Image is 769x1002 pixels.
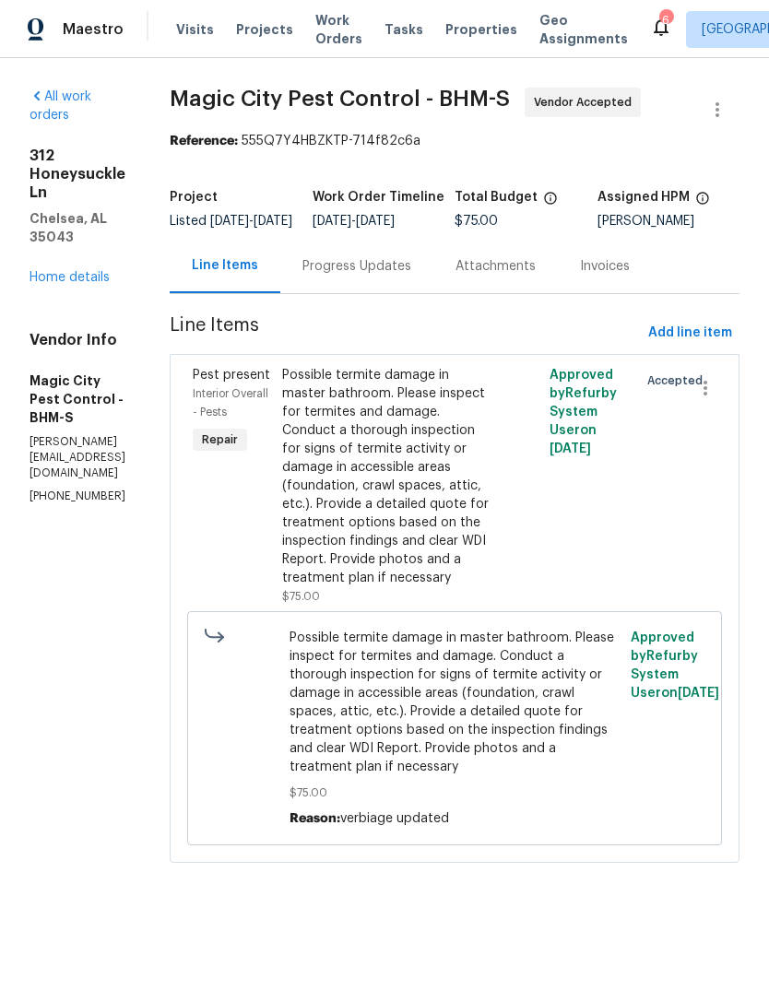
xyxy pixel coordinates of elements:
[170,316,641,350] span: Line Items
[302,257,411,276] div: Progress Updates
[63,20,124,39] span: Maestro
[597,215,740,228] div: [PERSON_NAME]
[340,812,449,825] span: verbiage updated
[30,147,125,202] h2: 312 Honeysuckle Ln
[236,20,293,39] span: Projects
[254,215,292,228] span: [DATE]
[193,388,268,418] span: Interior Overall - Pests
[539,11,628,48] span: Geo Assignments
[195,430,245,449] span: Repair
[534,93,639,112] span: Vendor Accepted
[384,23,423,36] span: Tasks
[170,132,739,150] div: 555Q7Y4HBZKTP-714f82c6a
[30,271,110,284] a: Home details
[290,812,340,825] span: Reason:
[282,366,494,587] div: Possible termite damage in master bathroom. Please inspect for termites and damage. Conduct a tho...
[176,20,214,39] span: Visits
[313,215,351,228] span: [DATE]
[290,629,619,776] span: Possible termite damage in master bathroom. Please inspect for termites and damage. Conduct a tho...
[30,434,125,481] p: [PERSON_NAME][EMAIL_ADDRESS][DOMAIN_NAME]
[170,191,218,204] h5: Project
[290,784,619,802] span: $75.00
[30,331,125,349] h4: Vendor Info
[313,215,395,228] span: -
[678,687,719,700] span: [DATE]
[695,191,710,215] span: The hpm assigned to this work order.
[455,191,538,204] h5: Total Budget
[543,191,558,215] span: The total cost of line items that have been proposed by Opendoor. This sum includes line items th...
[445,20,517,39] span: Properties
[192,256,258,275] div: Line Items
[648,322,732,345] span: Add line item
[30,209,125,246] h5: Chelsea, AL 35043
[313,191,444,204] h5: Work Order Timeline
[170,215,292,228] span: Listed
[315,11,362,48] span: Work Orders
[455,257,536,276] div: Attachments
[580,257,630,276] div: Invoices
[631,631,719,700] span: Approved by Refurby System User on
[30,371,125,427] h5: Magic City Pest Control - BHM-S
[210,215,292,228] span: -
[455,215,498,228] span: $75.00
[597,191,690,204] h5: Assigned HPM
[282,591,320,602] span: $75.00
[550,442,591,455] span: [DATE]
[641,316,739,350] button: Add line item
[170,88,510,110] span: Magic City Pest Control - BHM-S
[647,371,710,390] span: Accepted
[170,135,238,147] b: Reference:
[30,90,91,122] a: All work orders
[550,369,617,455] span: Approved by Refurby System User on
[30,489,125,504] p: [PHONE_NUMBER]
[193,369,270,382] span: Pest present
[210,215,249,228] span: [DATE]
[356,215,395,228] span: [DATE]
[659,11,672,29] div: 6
